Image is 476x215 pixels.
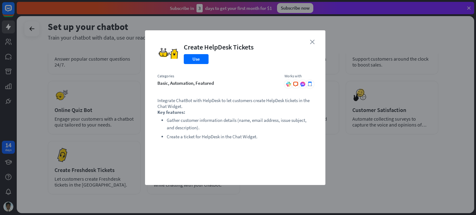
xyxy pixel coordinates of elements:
div: Categories [157,74,278,79]
img: Create HelpDesk Tickets [157,43,179,64]
div: Works with [284,74,313,79]
strong: Key features: [157,109,185,115]
p: Integrate ChatBot with HelpDesk to let customers create HelpDesk tickets in the Chat Widget. [157,97,313,109]
button: Use [184,54,209,64]
div: basic, automation, featured [157,80,278,86]
li: Gather customer information details (name, email address, issue subject, and description). [167,117,313,131]
li: Create a ticket for HelpDesk in the Chat Widget. [167,133,313,140]
i: close [310,40,315,44]
div: Create HelpDesk Tickets [184,43,253,51]
button: Open LiveChat chat widget [5,2,24,21]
